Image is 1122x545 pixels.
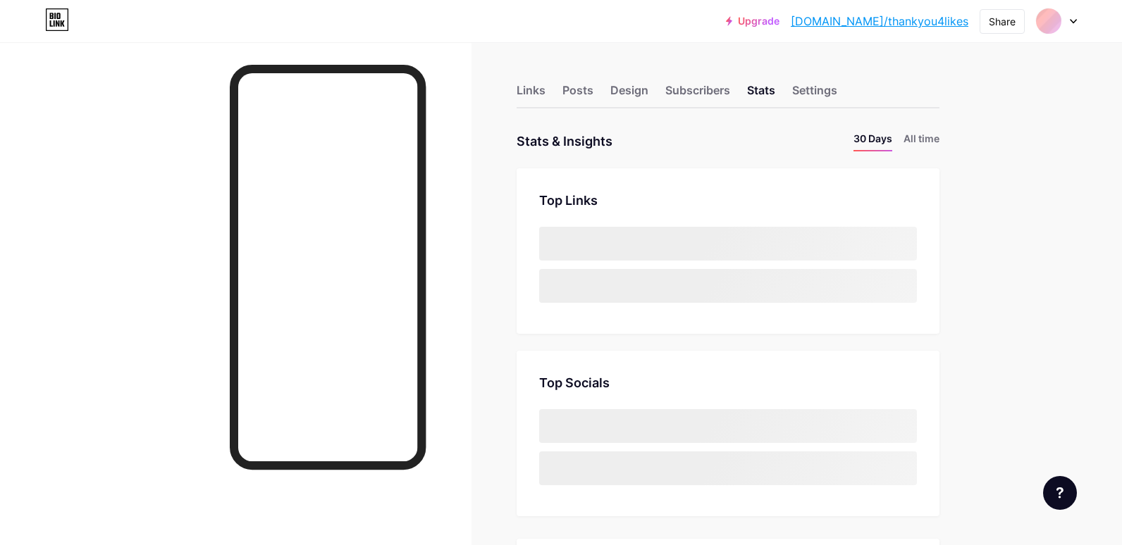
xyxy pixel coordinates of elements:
[517,131,612,151] div: Stats & Insights
[747,82,775,107] div: Stats
[562,82,593,107] div: Posts
[792,82,837,107] div: Settings
[791,13,968,30] a: [DOMAIN_NAME]/thankyou4likes
[539,191,917,210] div: Top Links
[726,15,779,27] a: Upgrade
[539,373,917,392] div: Top Socials
[665,82,730,107] div: Subscribers
[610,82,648,107] div: Design
[517,82,545,107] div: Links
[989,14,1016,29] div: Share
[904,131,939,151] li: All time
[853,131,892,151] li: 30 Days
